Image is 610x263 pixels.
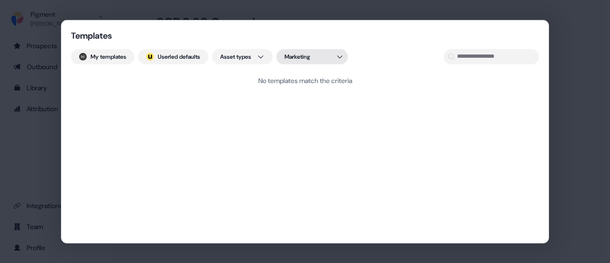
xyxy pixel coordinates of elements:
[146,53,154,60] img: userled logo
[146,53,154,60] div: ;
[258,75,352,85] div: No templates match the criteria
[138,49,208,64] button: userled logo;Userled defaults
[79,53,87,60] img: Dawes
[71,30,166,41] div: Templates
[276,49,348,64] button: Marketing
[212,49,273,64] button: Asset types
[71,49,134,64] button: My templates
[285,52,310,61] span: Marketing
